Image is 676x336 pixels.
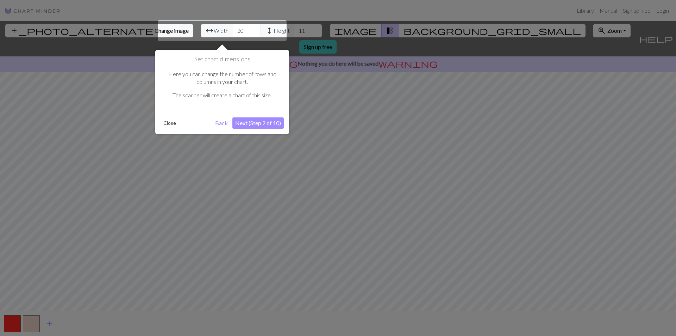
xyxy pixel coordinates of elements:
p: Here you can change the number of rows and columns in your chart. [164,70,280,86]
div: Set chart dimensions [155,50,289,134]
button: Back [212,117,231,129]
button: Next (Step 2 of 10) [232,117,284,129]
button: Close [161,118,179,128]
p: The scanner will create a chart of this size. [164,91,280,99]
h1: Set chart dimensions [161,55,284,63]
